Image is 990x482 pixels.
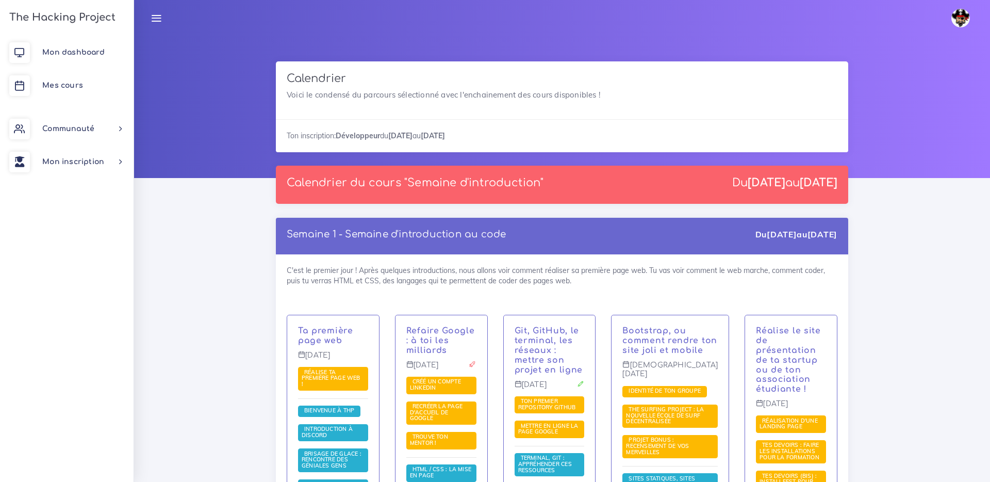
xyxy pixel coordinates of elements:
[755,229,837,240] div: Du au
[302,368,360,388] a: Réalise ta première page web !
[42,82,83,89] span: Mes cours
[42,125,94,133] span: Communauté
[410,378,461,392] a: Créé un compte LinkedIn
[760,417,818,431] a: Réalisation d'une landing page
[406,326,475,355] a: Refaire Google : à toi les milliards
[298,351,368,367] p: [DATE]
[748,176,785,189] strong: [DATE]
[410,403,463,422] a: Recréer la page d'accueil de Google
[760,417,818,430] span: Réalisation d'une landing page
[302,425,353,439] span: Introduction à Discord
[626,436,689,455] span: PROJET BONUS : recensement de vos merveilles
[388,131,412,140] strong: [DATE]
[732,176,837,189] div: Du au
[287,229,506,239] a: Semaine 1 - Semaine d'introduction au code
[410,378,461,391] span: Créé un compte LinkedIn
[42,49,105,56] span: Mon dashboard
[518,455,572,474] a: Terminal, Git : appréhender ces ressources
[406,361,476,377] p: [DATE]
[410,465,471,479] span: HTML / CSS : la mise en page
[287,72,837,85] h3: Calendrier
[410,433,448,446] span: Trouve ton mentor !
[626,388,703,395] a: Identité de ton groupe
[410,466,471,479] a: HTML / CSS : la mise en page
[518,454,572,473] span: Terminal, Git : appréhender ces ressources
[287,89,837,101] p: Voici le condensé du parcours sélectionné avec l'enchainement des cours disponibles !
[336,131,380,140] strong: Développeur
[626,406,704,425] span: The Surfing Project : la nouvelle école de surf décentralisée
[760,442,822,461] a: Tes devoirs : faire les installations pour la formation
[302,407,357,414] a: Bienvenue à THP
[622,326,717,355] a: Bootstrap, ou comment rendre ton site joli et mobile
[756,326,821,394] a: Réalise le site de présentation de ta startup ou de ton association étudiante !
[421,131,445,140] strong: [DATE]
[626,387,703,394] span: Identité de ton groupe
[518,398,579,411] a: Ton premier repository GitHub
[410,433,448,447] a: Trouve ton mentor !
[800,176,837,189] strong: [DATE]
[518,422,579,436] span: Mettre en ligne la page Google
[807,229,837,239] strong: [DATE]
[42,158,104,166] span: Mon inscription
[756,399,826,416] p: [DATE]
[518,397,579,411] span: Ton premier repository GitHub
[622,361,718,386] p: [DEMOGRAPHIC_DATA][DATE]
[410,403,463,422] span: Recréer la page d'accueil de Google
[287,176,543,189] p: Calendrier du cours "Semaine d'introduction"
[951,9,970,27] img: avatar
[626,437,689,456] a: PROJET BONUS : recensement de vos merveilles
[302,407,357,414] span: Bienvenue à THP
[760,441,822,460] span: Tes devoirs : faire les installations pour la formation
[515,380,585,397] p: [DATE]
[626,406,704,425] a: The Surfing Project : la nouvelle école de surf décentralisée
[6,12,115,23] h3: The Hacking Project
[515,326,583,374] a: Git, GitHub, le terminal, les réseaux : mettre son projet en ligne
[518,423,579,436] a: Mettre en ligne la page Google
[276,119,848,152] div: Ton inscription: du au
[302,426,353,439] a: Introduction à Discord
[767,229,797,239] strong: [DATE]
[302,451,361,470] a: Brisage de glace : rencontre des géniales gens
[298,326,353,345] a: Ta première page web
